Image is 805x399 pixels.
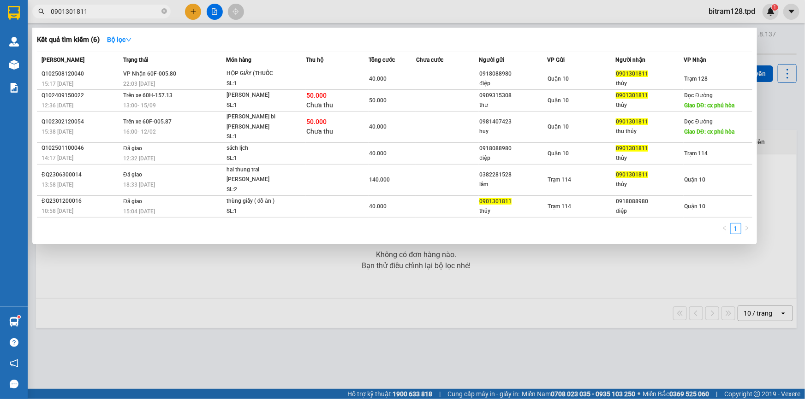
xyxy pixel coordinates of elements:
[227,143,296,153] div: sách lịch
[227,165,296,185] div: hai thung trai [PERSON_NAME]
[684,150,708,157] span: Trạm 114
[42,81,73,87] span: 15:17 [DATE]
[227,79,296,89] div: SL: 1
[227,112,296,132] div: [PERSON_NAME] bì [PERSON_NAME]
[479,91,547,100] div: 0909315308
[227,185,296,195] div: SL: 2
[730,223,741,234] li: 1
[616,127,683,136] div: thu thủy
[684,118,713,125] span: Dọc Đường
[227,196,296,206] div: thùng giấy ( đồ ăn )
[227,206,296,217] div: SL: 1
[123,182,155,188] span: 18:33 [DATE]
[616,118,648,125] span: 0901301811
[10,359,18,368] span: notification
[684,57,706,63] span: VP Nhận
[42,208,73,214] span: 10:58 [DATE]
[125,36,132,43] span: down
[51,6,160,17] input: Tìm tên, số ĐT hoặc mã đơn
[100,32,139,47] button: Bộ lọcdown
[684,176,705,183] span: Quận 10
[37,35,100,45] h3: Kết quả tìm kiếm ( 6 )
[9,317,19,327] img: warehouse-icon
[741,223,752,234] li: Next Page
[416,57,443,63] span: Chưa cước
[479,79,547,88] div: điệp
[227,132,296,142] div: SL: 1
[42,155,73,161] span: 14:17 [DATE]
[123,92,173,99] span: Trên xe 60H-157.13
[227,153,296,164] div: SL: 1
[684,129,734,135] span: Giao DĐ: cx phú hòa
[616,145,648,152] span: 0901301811
[684,203,705,210] span: Quận 10
[123,129,156,135] span: 16:00 - 12/02
[616,100,683,110] div: thủy
[226,57,251,63] span: Món hàng
[123,155,155,162] span: 12:32 [DATE]
[306,57,323,63] span: Thu hộ
[479,153,547,163] div: điệp
[479,180,547,189] div: lâm
[306,92,327,99] span: 50.000
[369,57,395,63] span: Tổng cước
[547,57,565,63] span: VP Gửi
[615,57,645,63] span: Người nhận
[722,225,727,231] span: left
[10,380,18,388] span: message
[10,338,18,347] span: question-circle
[479,117,547,127] div: 0981407423
[123,198,142,205] span: Đã giao
[479,100,547,110] div: thư
[369,123,387,130] span: 40.000
[479,127,547,136] div: huy
[123,118,172,125] span: Trên xe 60F-005.87
[548,123,569,130] span: Quận 10
[306,101,333,109] span: Chưa thu
[731,223,741,234] a: 1
[227,69,296,79] div: HỘP GIẤY (THUỐC
[42,69,120,79] div: Q102508120040
[616,70,648,77] span: 0901301811
[479,206,547,216] div: thủy
[479,144,547,153] div: 0918088980
[123,57,148,63] span: Trạng thái
[369,150,387,157] span: 40.000
[107,36,132,43] strong: Bộ lọc
[548,176,571,183] span: Trạm 114
[744,225,750,231] span: right
[548,203,571,210] span: Trạm 114
[548,150,569,157] span: Quận 10
[227,100,296,111] div: SL: 1
[123,208,155,215] span: 15:04 [DATE]
[616,180,683,189] div: thủy
[38,8,45,15] span: search
[369,203,387,210] span: 40.000
[684,92,713,99] span: Dọc Đường
[306,118,327,125] span: 50.000
[18,316,20,318] sup: 1
[369,97,387,104] span: 50.000
[684,102,734,109] span: Giao DĐ: cx phú hòa
[42,129,73,135] span: 15:38 [DATE]
[42,143,120,153] div: Q102501100046
[42,102,73,109] span: 12:36 [DATE]
[719,223,730,234] button: left
[616,79,683,88] div: thủy
[227,90,296,100] div: [PERSON_NAME]
[479,198,512,205] span: 0901301811
[123,70,176,77] span: VP Nhận 60F-005.80
[42,182,73,188] span: 13:58 [DATE]
[548,97,569,104] span: Quận 10
[548,76,569,82] span: Quận 10
[161,7,167,16] span: close-circle
[616,197,683,206] div: 0918088980
[616,206,683,216] div: điệp
[9,83,19,93] img: solution-icon
[123,171,142,178] span: Đã giao
[616,153,683,163] div: thủy
[8,6,20,20] img: logo-vxr
[616,171,648,178] span: 0901301811
[42,57,84,63] span: [PERSON_NAME]
[42,170,120,180] div: ĐQ2306300014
